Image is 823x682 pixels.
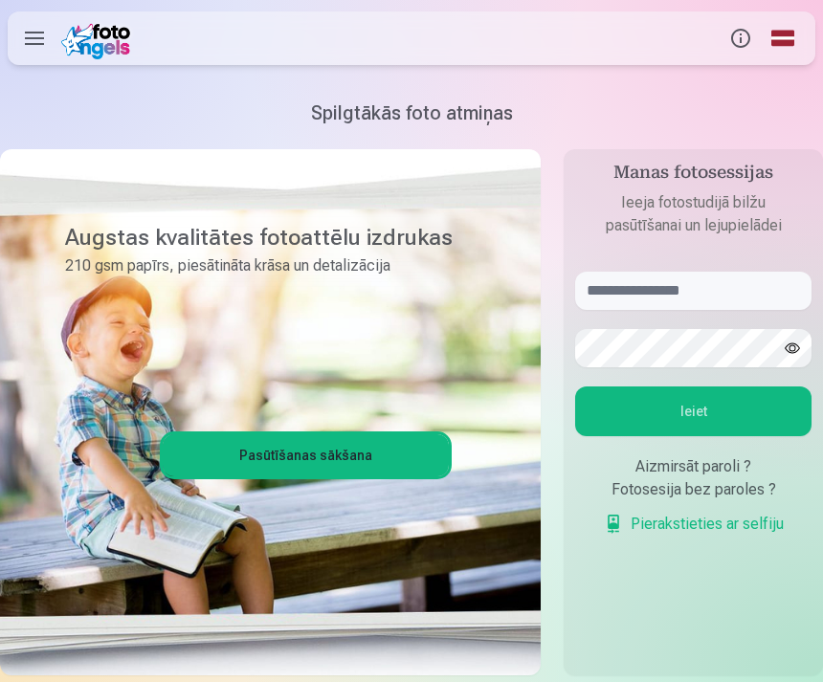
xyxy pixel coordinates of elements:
[575,161,812,191] h4: Manas fotosessijas
[762,11,804,65] a: Global
[65,253,437,279] p: 210 gsm papīrs, piesātināta krāsa un detalizācija
[61,17,137,59] img: /fa1
[604,513,784,536] a: Pierakstieties ar selfiju
[65,222,437,253] h3: Augstas kvalitātes fotoattēlu izdrukas
[720,11,762,65] button: Info
[163,434,449,476] a: Pasūtīšanas sākšana
[575,191,812,237] p: Ieeja fotostudijā bilžu pasūtīšanai un lejupielādei
[575,478,812,501] div: Fotosesija bez paroles ?
[575,386,812,436] button: Ieiet
[575,455,812,478] div: Aizmirsāt paroli ?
